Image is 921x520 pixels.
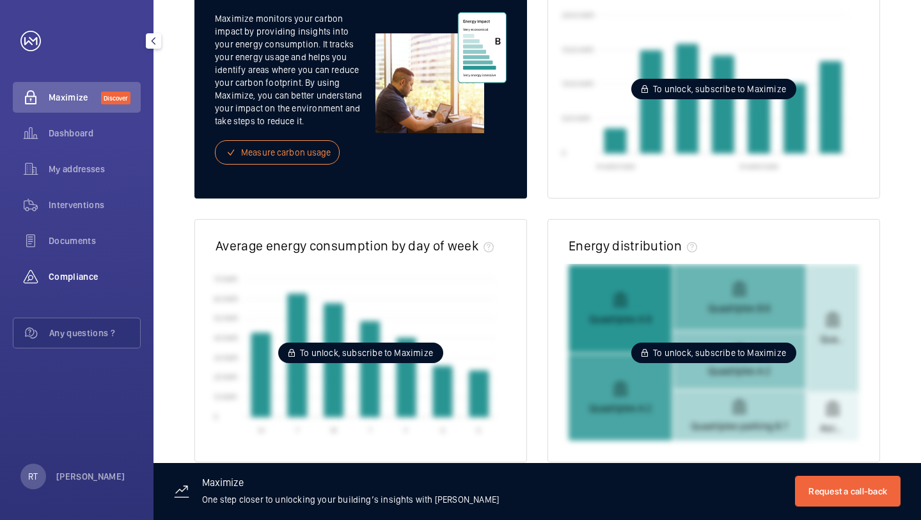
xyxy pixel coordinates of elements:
text: 0 [214,412,218,421]
h2: Energy distribution [569,238,682,254]
p: Maximize monitors your carbon impact by providing insights into your energy consumption. It track... [215,12,375,127]
text: 70 kWh [214,274,238,283]
text: 500 kWh [562,114,591,123]
span: Interventions [49,199,141,211]
text: 30 kWh [214,353,239,362]
text: 1500 kWh [562,45,594,54]
text: 1000 kWh [562,79,594,88]
span: To unlock, subscribe to Maximize [300,346,433,359]
img: energy-freemium-EN.svg [375,12,507,133]
button: Request a call-back [795,476,901,507]
h2: Average energy consumption by day of week [216,238,478,254]
span: To unlock, subscribe to Maximize [653,346,786,359]
span: To unlock, subscribe to Maximize [653,83,786,95]
span: My addresses [49,163,141,175]
span: Measure carbon usage [241,146,331,159]
text: 10 kWh [214,393,237,402]
text: 20 kWh [214,373,238,382]
p: One step closer to unlocking your building’s insights with [PERSON_NAME] [202,493,499,506]
text: 40 kWh [214,333,239,342]
text: 0 [562,148,566,157]
span: Maximize [49,91,101,104]
p: RT [28,470,38,483]
text: 50 kWh [214,314,239,323]
text: 2000 kWh [562,10,595,19]
span: Documents [49,234,141,247]
span: Compliance [49,270,141,283]
span: Discover [101,92,130,104]
p: [PERSON_NAME] [56,470,125,483]
text: 60 kWh [214,294,239,303]
h3: Maximize [202,478,499,493]
span: Any questions ? [49,327,140,339]
span: Dashboard [49,127,141,140]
